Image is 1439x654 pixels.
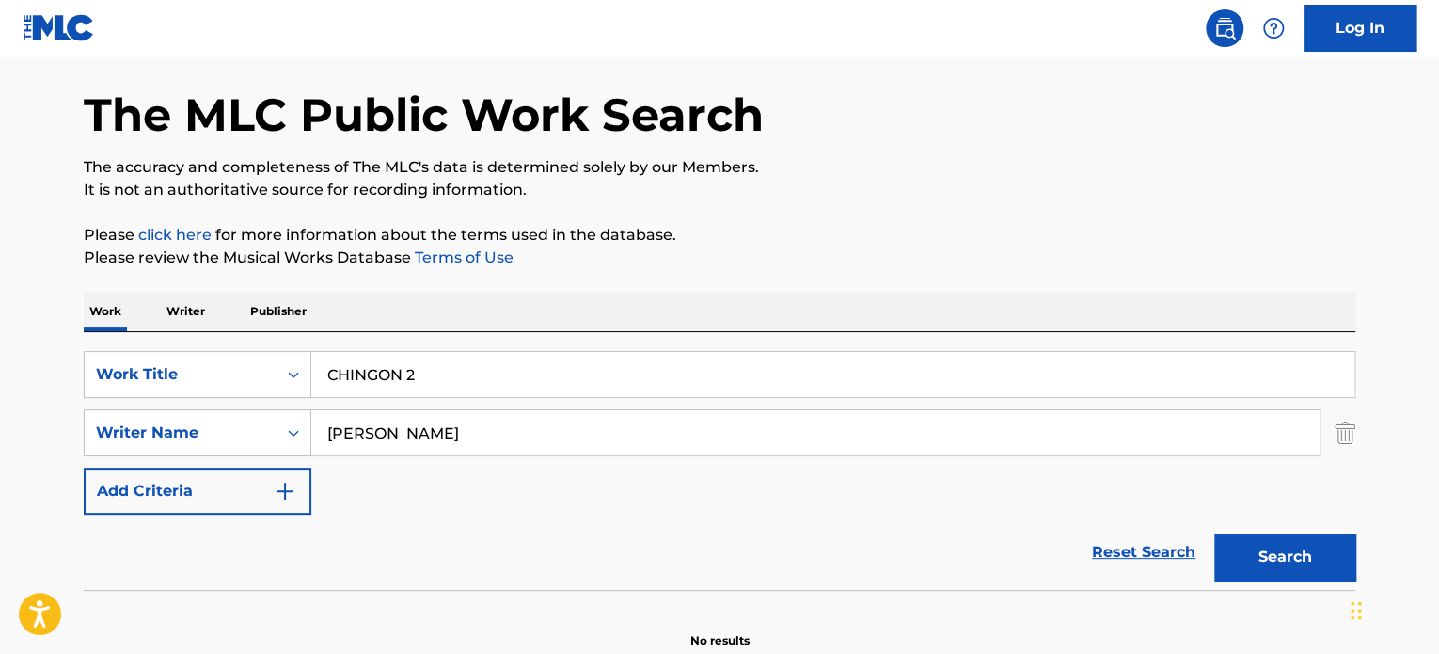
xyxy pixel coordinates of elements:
[1214,534,1355,581] button: Search
[84,292,127,331] p: Work
[1083,532,1205,573] a: Reset Search
[1213,17,1236,40] img: search
[1262,17,1285,40] img: help
[1206,9,1243,47] a: Public Search
[84,87,764,143] h1: The MLC Public Work Search
[1345,564,1439,654] iframe: Chat Widget
[1255,9,1292,47] div: Help
[690,610,750,649] p: No results
[138,226,212,244] a: click here
[23,14,95,41] img: MLC Logo
[245,292,312,331] p: Publisher
[96,363,265,386] div: Work Title
[274,480,296,502] img: 9d2ae6d4665cec9f34b9.svg
[1335,409,1355,456] img: Delete Criterion
[84,179,1355,201] p: It is not an authoritative source for recording information.
[411,248,514,266] a: Terms of Use
[84,156,1355,179] p: The accuracy and completeness of The MLC's data is determined solely by our Members.
[1304,5,1416,52] a: Log In
[84,224,1355,247] p: Please for more information about the terms used in the database.
[84,247,1355,269] p: Please review the Musical Works Database
[96,422,265,444] div: Writer Name
[161,292,211,331] p: Writer
[1351,582,1362,639] div: Drag
[84,468,311,515] button: Add Criteria
[84,351,1355,590] form: Search Form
